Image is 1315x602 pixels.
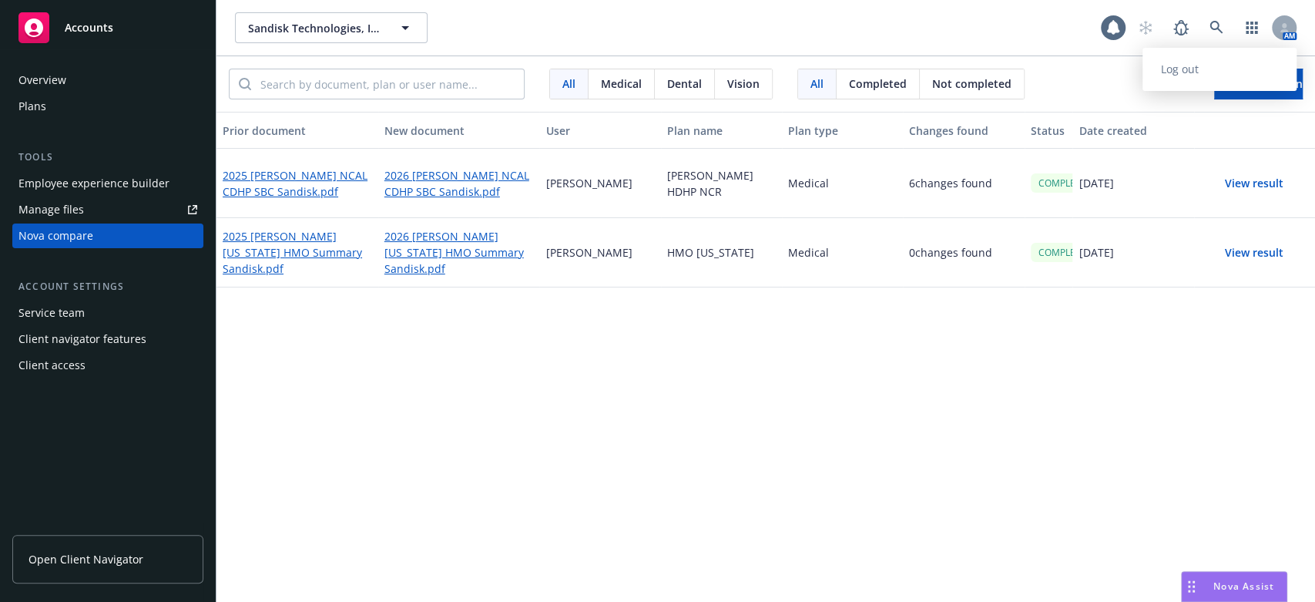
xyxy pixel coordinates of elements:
div: Medical [782,149,903,218]
a: 2026 [PERSON_NAME] NCAL CDHP SBC Sandisk.pdf [384,167,534,200]
a: Overview [12,68,203,92]
button: New document [378,112,540,149]
div: [PERSON_NAME] HDHP NCR [661,149,782,218]
a: Start snowing [1130,12,1161,43]
div: Date created [1079,123,1187,139]
button: Prior document [216,112,378,149]
svg: Search [239,78,251,90]
div: Status [1031,123,1067,139]
a: Search [1201,12,1232,43]
a: Client access [12,353,203,378]
div: Nova compare [18,224,93,248]
button: Changes found [903,112,1024,149]
span: Nova Assist [1213,580,1274,593]
a: Service team [12,301,203,325]
div: Client access [18,353,86,378]
div: Service team [18,301,85,325]
p: [PERSON_NAME] [545,175,632,191]
div: Manage files [18,197,84,222]
div: New document [384,123,534,139]
div: COMPLETED [1031,243,1101,262]
div: Account settings [12,279,203,294]
button: User [539,112,660,149]
p: [DATE] [1079,175,1113,191]
a: 2025 [PERSON_NAME] [US_STATE] HMO Summary Sandisk.pdf [223,228,372,277]
a: Report a Bug [1166,12,1196,43]
a: Accounts [12,6,203,49]
a: Switch app [1236,12,1267,43]
button: Sandisk Technologies, Inc. [235,12,428,43]
a: 2025 [PERSON_NAME] NCAL CDHP SBC Sandisk.pdf [223,167,372,200]
span: Medical [601,76,642,92]
div: Drag to move [1182,572,1201,601]
p: 0 changes found [909,244,992,261]
span: Dental [667,76,702,92]
div: HMO [US_STATE] [661,218,782,288]
a: Nova compare [12,224,203,248]
span: Sandisk Technologies, Inc. [248,20,381,36]
div: Changes found [909,123,1018,139]
div: Plan name [667,123,776,139]
span: Accounts [65,22,113,34]
p: [DATE] [1079,244,1113,261]
a: Employee experience builder [12,171,203,196]
button: Plan type [782,112,903,149]
div: Overview [18,68,66,92]
input: Search by document, plan or user name... [251,69,524,99]
button: View result [1200,237,1308,268]
span: Open Client Navigator [29,551,143,567]
div: Plan type [788,123,897,139]
button: Nova Assist [1181,571,1287,602]
div: Plans [18,94,46,119]
div: COMPLETED [1031,173,1101,193]
span: All [810,76,824,92]
p: 6 changes found [909,175,992,191]
button: Plan name [661,112,782,149]
button: Date created [1072,112,1193,149]
div: Client navigator features [18,327,146,351]
button: View result [1200,168,1308,199]
a: 2026 [PERSON_NAME] [US_STATE] HMO Summary Sandisk.pdf [384,228,534,277]
span: Completed [849,76,907,92]
a: Manage files [12,197,203,222]
button: Status [1025,112,1073,149]
div: Tools [12,150,203,165]
span: Vision [727,76,760,92]
span: Not completed [932,76,1011,92]
span: All [562,76,575,92]
div: User [545,123,654,139]
a: Log out [1142,54,1297,85]
p: [PERSON_NAME] [545,244,632,261]
div: Prior document [223,123,372,139]
div: Medical [782,218,903,288]
div: Employee experience builder [18,171,169,196]
a: Client navigator features [12,327,203,351]
a: Plans [12,94,203,119]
